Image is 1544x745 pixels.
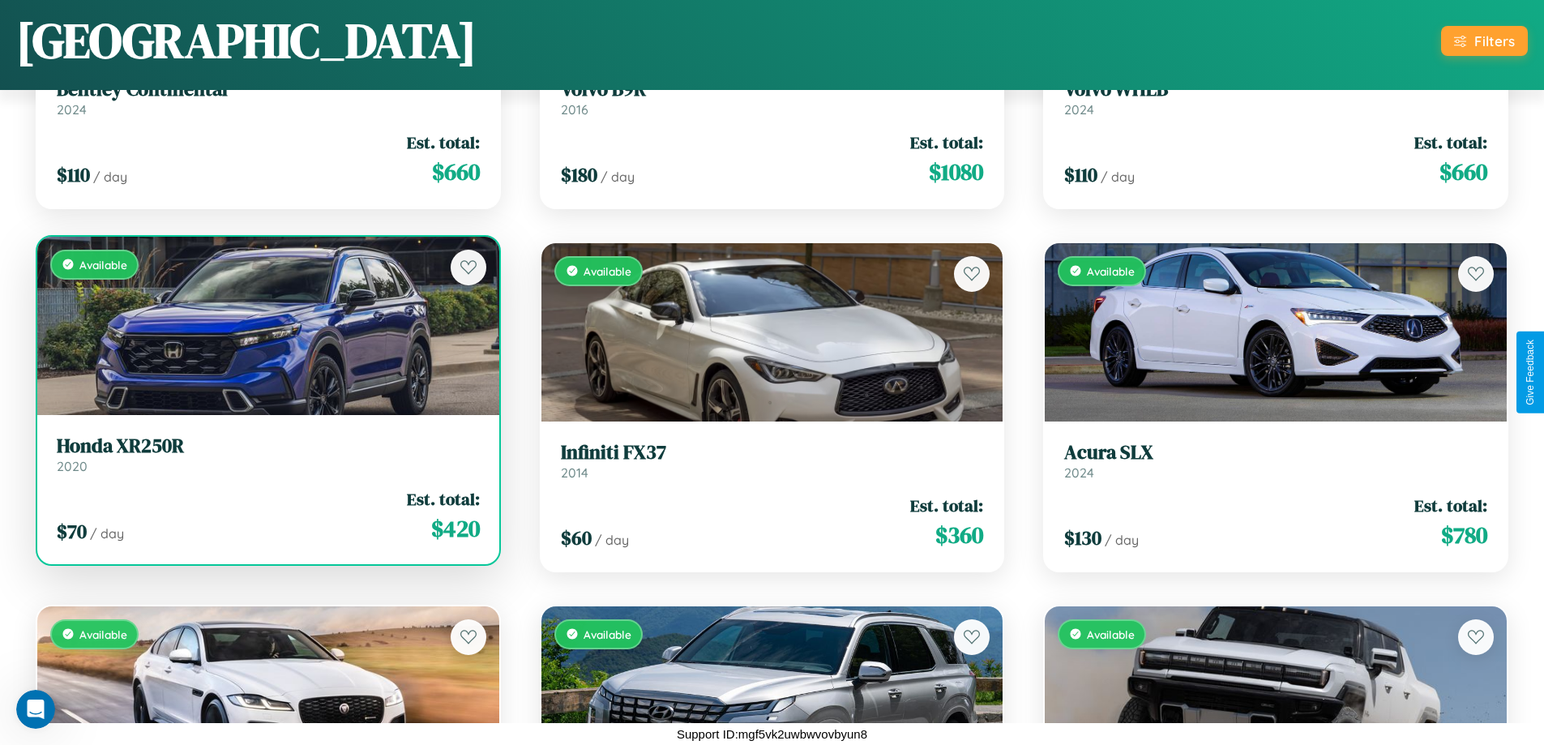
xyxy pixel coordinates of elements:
a: Bentley Continental2024 [57,78,480,118]
h3: Acura SLX [1064,441,1487,465]
span: Available [1087,627,1135,641]
span: $ 180 [561,161,597,188]
span: Est. total: [910,131,983,154]
span: $ 660 [1439,156,1487,188]
span: Est. total: [910,494,983,517]
p: Support ID: mgf5vk2uwbwvovbyun8 [677,723,867,745]
span: Est. total: [407,487,480,511]
span: $ 780 [1441,519,1487,551]
span: Available [584,627,631,641]
span: / day [93,169,127,185]
span: $ 360 [935,519,983,551]
h3: Bentley Continental [57,78,480,101]
span: Est. total: [1414,131,1487,154]
span: $ 110 [57,161,90,188]
h3: Volvo WHLB [1064,78,1487,101]
iframe: Intercom live chat [16,690,55,729]
button: Filters [1441,26,1528,56]
div: Filters [1474,32,1515,49]
span: 2024 [1064,465,1094,481]
h1: [GEOGRAPHIC_DATA] [16,7,477,74]
span: Available [584,264,631,278]
h3: Honda XR250R [57,435,480,458]
span: 2024 [57,101,87,118]
span: $ 70 [57,518,87,545]
span: $ 420 [431,512,480,545]
span: Est. total: [407,131,480,154]
a: Acura SLX2024 [1064,441,1487,481]
h3: Infiniti FX37 [561,441,984,465]
span: Available [79,627,127,641]
span: / day [601,169,635,185]
span: 2020 [57,458,88,474]
span: 2014 [561,465,588,481]
span: 2024 [1064,101,1094,118]
span: / day [595,532,629,548]
span: / day [1105,532,1139,548]
a: Volvo WHLB2024 [1064,78,1487,118]
span: $ 130 [1064,524,1101,551]
span: Available [79,258,127,272]
span: / day [1101,169,1135,185]
span: $ 110 [1064,161,1097,188]
span: Est. total: [1414,494,1487,517]
a: Infiniti FX372014 [561,441,984,481]
h3: Volvo B9R [561,78,984,101]
span: 2016 [561,101,588,118]
div: Give Feedback [1525,340,1536,405]
a: Volvo B9R2016 [561,78,984,118]
span: $ 1080 [929,156,983,188]
span: $ 660 [432,156,480,188]
span: Available [1087,264,1135,278]
span: / day [90,525,124,542]
span: $ 60 [561,524,592,551]
a: Honda XR250R2020 [57,435,480,474]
